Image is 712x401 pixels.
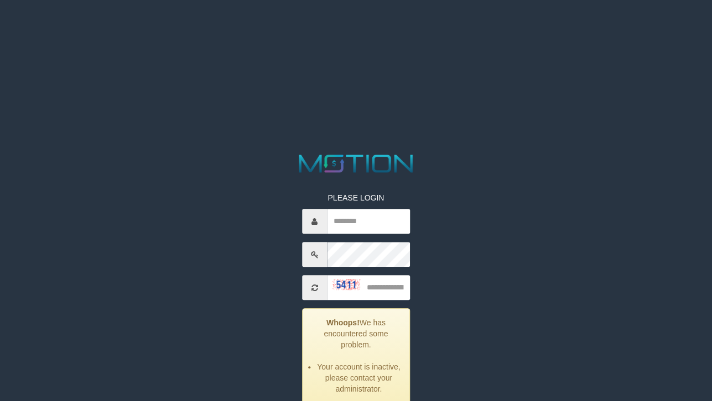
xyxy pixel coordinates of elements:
p: PLEASE LOGIN [302,193,410,204]
li: Your account is inactive, please contact your administrator. [316,362,401,395]
img: captcha [332,279,360,290]
img: MOTION_logo.png [294,151,418,176]
strong: Whoops! [326,319,360,328]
